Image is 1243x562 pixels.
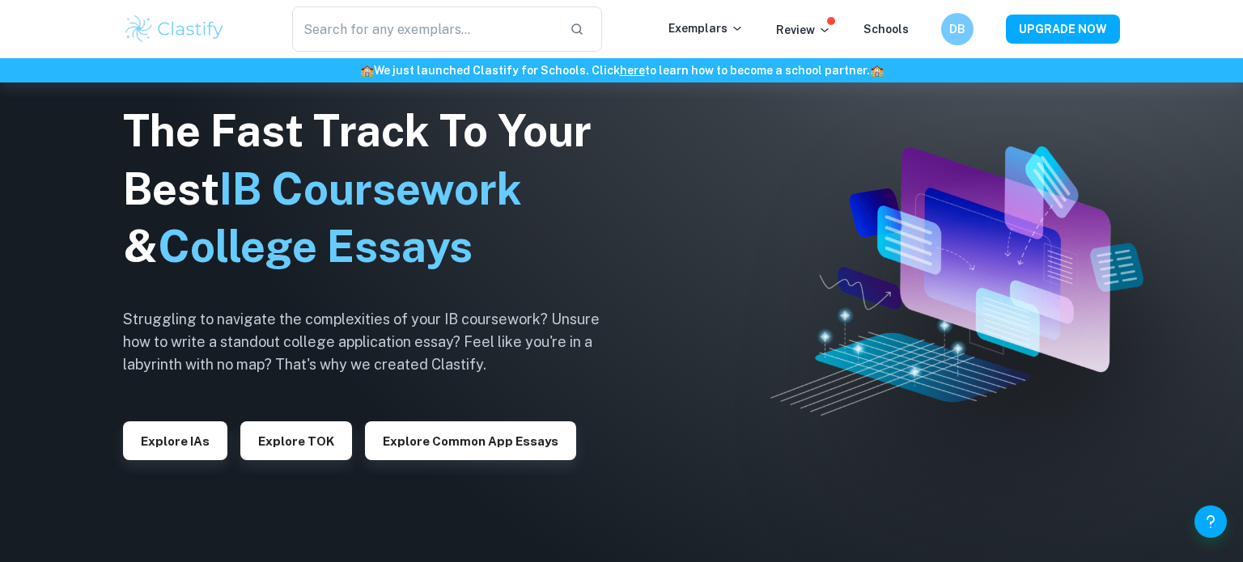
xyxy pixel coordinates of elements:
[668,19,744,37] p: Exemplars
[776,21,831,39] p: Review
[365,433,576,448] a: Explore Common App essays
[123,13,226,45] img: Clastify logo
[158,221,473,272] span: College Essays
[3,61,1240,79] h6: We just launched Clastify for Schools. Click to learn how to become a school partner.
[123,421,227,460] button: Explore IAs
[240,421,352,460] button: Explore TOK
[240,433,352,448] a: Explore TOK
[292,6,557,52] input: Search for any exemplars...
[365,421,576,460] button: Explore Common App essays
[948,20,967,38] h6: DB
[770,146,1143,416] img: Clastify hero
[360,64,374,77] span: 🏫
[1194,505,1227,538] button: Help and Feedback
[620,64,645,77] a: here
[123,308,625,376] h6: Struggling to navigate the complexities of your IB coursework? Unsure how to write a standout col...
[1006,15,1120,44] button: UPGRADE NOW
[123,433,227,448] a: Explore IAs
[863,23,909,36] a: Schools
[219,163,522,214] span: IB Coursework
[123,102,625,277] h1: The Fast Track To Your Best &
[941,13,974,45] button: DB
[870,64,884,77] span: 🏫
